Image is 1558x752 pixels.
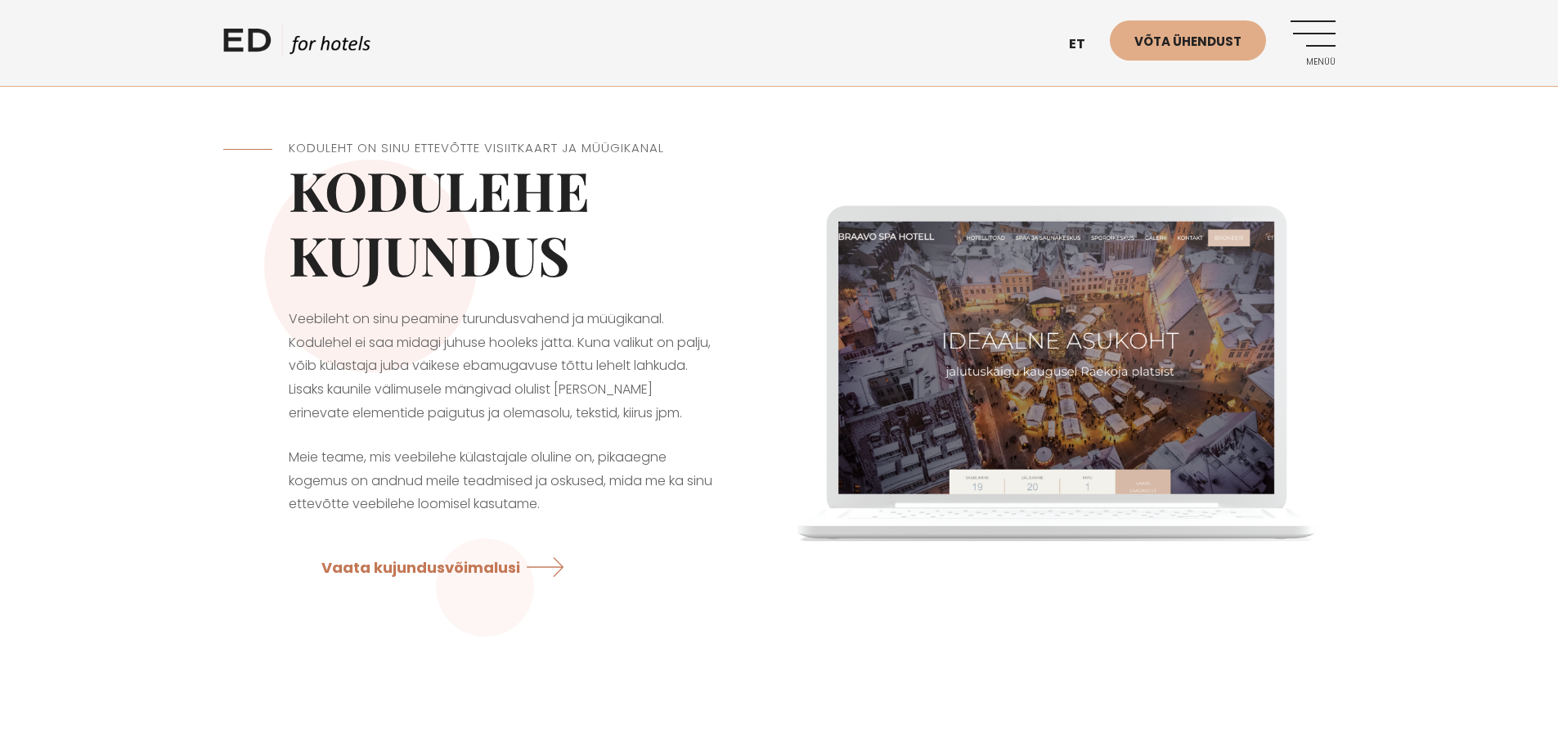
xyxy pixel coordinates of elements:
[289,139,714,158] h5: Koduleht on Sinu ettevõtte visiitkaart ja müügikanal
[289,308,714,426] p: Veebileht on sinu peamine turundusvahend ja müügikanal. Kodulehel ei saa midagi juhuse hooleks jä...
[1291,20,1336,65] a: Menüü
[289,158,714,287] h1: Kodulehe kujundus
[321,545,577,588] a: Vaata kujundusvõimalusi
[779,146,1336,591] img: Kodulehe kujundus I ED for hotels I meile meeldib luua ilusaid kodulehti
[1291,57,1336,67] span: Menüü
[1061,25,1110,65] a: et
[289,446,714,516] p: Meie teame, mis veebilehe külastajale oluline on, pikaaegne kogemus on andnud meile teadmised ja ...
[223,25,370,65] a: ED HOTELS
[1110,20,1266,61] a: Võta ühendust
